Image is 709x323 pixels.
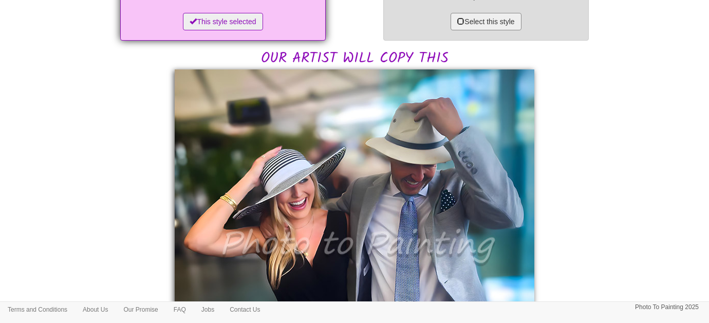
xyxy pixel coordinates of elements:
a: Jobs [194,302,222,317]
button: Select this style [451,13,521,30]
a: FAQ [166,302,194,317]
button: This style selected [183,13,263,30]
a: Contact Us [222,302,268,317]
a: About Us [75,302,116,317]
a: Our Promise [116,302,165,317]
p: Photo To Painting 2025 [635,302,699,313]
